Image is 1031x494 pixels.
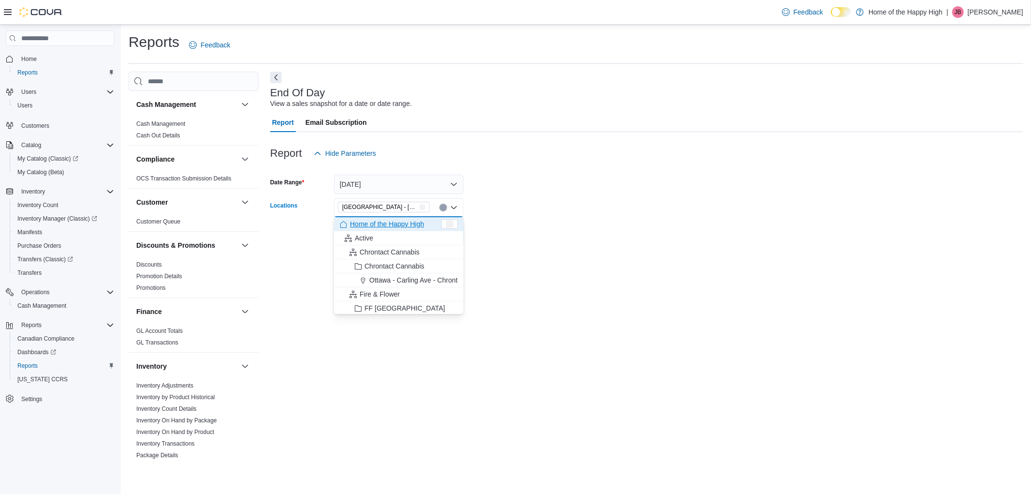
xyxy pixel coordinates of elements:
[136,197,168,207] h3: Customer
[136,218,180,225] a: Customer Queue
[17,155,78,163] span: My Catalog (Classic)
[136,284,166,292] span: Promotions
[325,149,376,158] span: Hide Parameters
[136,273,182,280] a: Promotion Details
[17,139,114,151] span: Catalog
[14,300,70,312] a: Cash Management
[136,328,183,334] a: GL Account Totals
[17,242,61,250] span: Purchase Orders
[334,287,464,301] button: Fire & Flower
[10,66,118,79] button: Reports
[136,440,195,447] a: Inventory Transactions
[136,429,214,435] a: Inventory On Hand by Product
[17,255,73,263] span: Transfers (Classic)
[185,35,234,55] a: Feedback
[14,360,114,372] span: Reports
[14,374,114,385] span: Washington CCRS
[17,375,68,383] span: [US_STATE] CCRS
[360,247,420,257] span: Chrontact Cannabis
[420,204,425,210] button: Remove Spruce Grove - Westwinds - Fire & Flower from selection in this group
[2,138,118,152] button: Catalog
[21,321,42,329] span: Reports
[2,185,118,198] button: Inventory
[14,346,114,358] span: Dashboards
[14,300,114,312] span: Cash Management
[136,132,180,139] a: Cash Out Details
[17,319,114,331] span: Reports
[136,417,217,424] span: Inventory On Hand by Package
[136,428,214,436] span: Inventory On Hand by Product
[14,153,82,165] a: My Catalog (Classic)
[14,267,114,279] span: Transfers
[239,360,251,372] button: Inventory
[136,307,162,316] h3: Finance
[17,302,66,310] span: Cash Management
[334,217,464,231] button: Home of the Happy High
[136,393,215,401] span: Inventory by Product Historical
[2,318,118,332] button: Reports
[201,40,230,50] span: Feedback
[136,197,237,207] button: Customer
[17,362,38,370] span: Reports
[334,259,464,273] button: Chrontact Cannabis
[450,204,458,211] button: Close list of options
[334,175,464,194] button: [DATE]
[305,113,367,132] span: Email Subscription
[136,417,217,424] a: Inventory On Hand by Package
[17,69,38,76] span: Reports
[17,86,114,98] span: Users
[21,141,41,149] span: Catalog
[136,154,237,164] button: Compliance
[14,333,78,344] a: Canadian Compliance
[14,199,62,211] a: Inventory Count
[2,392,118,406] button: Settings
[2,285,118,299] button: Operations
[831,7,851,17] input: Dark Mode
[136,451,178,459] span: Package Details
[136,240,237,250] button: Discounts & Promotions
[136,120,185,128] span: Cash Management
[334,301,464,315] button: FF [GEOGRAPHIC_DATA]
[14,374,72,385] a: [US_STATE] CCRS
[17,348,56,356] span: Dashboards
[136,100,196,109] h3: Cash Management
[968,6,1023,18] p: [PERSON_NAME]
[21,288,50,296] span: Operations
[10,225,118,239] button: Manifests
[342,202,418,212] span: [GEOGRAPHIC_DATA] - [GEOGRAPHIC_DATA] - Fire & Flower
[136,382,193,389] a: Inventory Adjustments
[334,273,464,287] button: Ottawa - Carling Ave - Chrontact Cannabis
[270,148,302,159] h3: Report
[129,325,259,352] div: Finance
[136,272,182,280] span: Promotion Details
[136,307,237,316] button: Finance
[239,196,251,208] button: Customer
[2,118,118,132] button: Customers
[239,99,251,110] button: Cash Management
[310,144,380,163] button: Hide Parameters
[17,393,46,405] a: Settings
[270,87,325,99] h3: End Of Day
[10,299,118,313] button: Cash Management
[129,216,259,231] div: Customer
[14,240,114,252] span: Purchase Orders
[21,88,36,96] span: Users
[10,165,118,179] button: My Catalog (Beta)
[21,55,37,63] span: Home
[17,335,74,343] span: Canadian Compliance
[17,286,114,298] span: Operations
[364,261,424,271] span: Chrontact Cannabis
[17,119,114,131] span: Customers
[17,86,40,98] button: Users
[14,240,65,252] a: Purchase Orders
[360,289,400,299] span: Fire & Flower
[350,219,424,229] span: Home of the Happy High
[17,186,49,197] button: Inventory
[6,48,114,431] nav: Complex example
[14,254,114,265] span: Transfers (Classic)
[10,332,118,345] button: Canadian Compliance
